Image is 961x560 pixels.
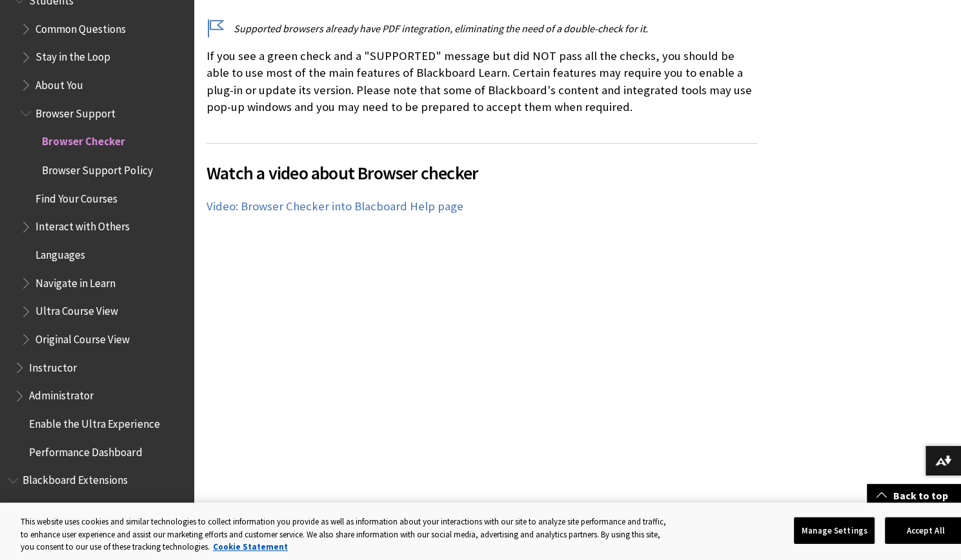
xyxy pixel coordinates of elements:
span: Original Course View [35,328,130,345]
a: More information about your privacy, opens in a new tab [213,541,288,552]
span: Common Questions [35,18,126,35]
span: Ultra Course View [35,300,118,317]
p: If you see a green check and a "SUPPORTED" message but did NOT pass all the checks, you should be... [207,48,757,115]
span: Interact with Others [35,215,130,233]
button: Manage Settings [794,517,875,544]
span: Languages [35,243,85,261]
span: Performance Dashboard [29,441,142,458]
span: Release Notes [29,497,96,514]
a: Video: Browser Checker into Blacboard Help page [207,199,463,214]
span: Navigate in Learn [35,272,116,289]
p: Supported browsers already have PDF integration, eliminating the need of a double-check for it. [207,21,757,35]
span: Browser Support [35,103,116,120]
span: Blackboard Extensions [23,469,128,486]
span: Enable the Ultra Experience [29,412,159,430]
span: Stay in the Loop [35,46,110,64]
span: Browser Checker [42,131,125,148]
a: Back to top [867,484,961,508]
span: Administrator [29,385,94,402]
span: Watch a video about Browser checker [207,159,757,186]
span: About You [35,74,83,92]
span: Instructor [29,356,77,374]
div: This website uses cookies and similar technologies to collect information you provide as well as ... [21,515,673,554]
span: Find Your Courses [35,187,117,205]
span: Browser Support Policy [42,159,152,176]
